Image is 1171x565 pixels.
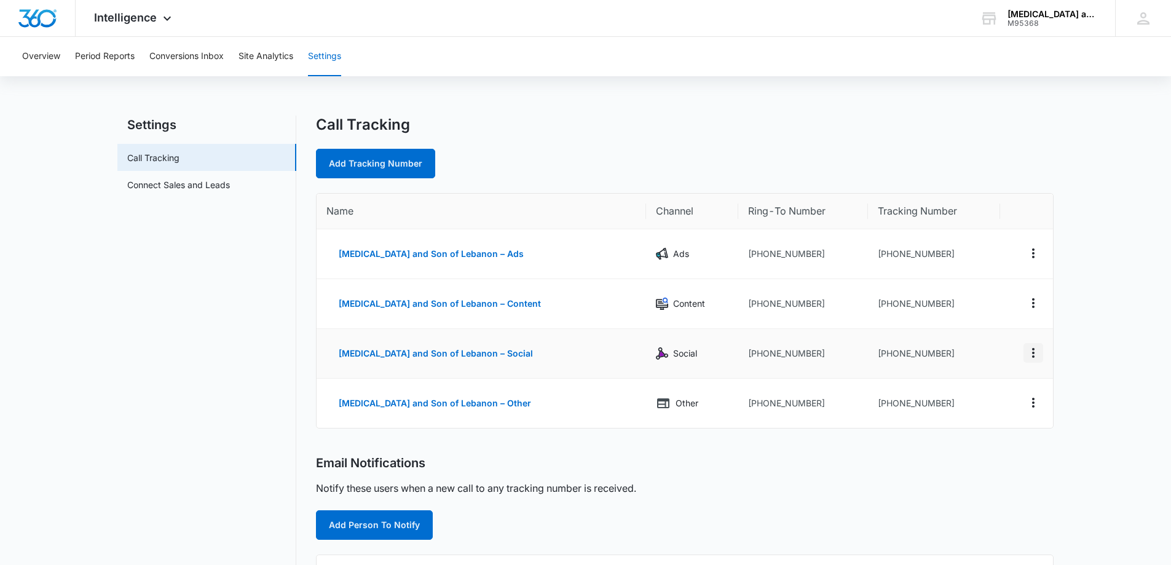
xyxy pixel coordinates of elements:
[117,116,296,134] h2: Settings
[316,510,433,540] button: Add Person To Notify
[1023,393,1043,413] button: Actions
[868,329,1000,379] td: [PHONE_NUMBER]
[127,178,230,191] a: Connect Sales and Leads
[738,329,868,379] td: [PHONE_NUMBER]
[22,37,60,76] button: Overview
[1007,9,1097,19] div: account name
[1023,343,1043,363] button: Actions
[239,37,293,76] button: Site Analytics
[326,239,536,269] button: [MEDICAL_DATA] and Son of Lebanon – Ads
[94,11,157,24] span: Intelligence
[868,279,1000,329] td: [PHONE_NUMBER]
[656,298,668,310] img: Content
[868,194,1000,229] th: Tracking Number
[316,116,410,134] h1: Call Tracking
[646,194,738,229] th: Channel
[738,279,868,329] td: [PHONE_NUMBER]
[316,149,435,178] a: Add Tracking Number
[75,37,135,76] button: Period Reports
[316,456,425,471] h2: Email Notifications
[738,229,868,279] td: [PHONE_NUMBER]
[317,194,646,229] th: Name
[673,247,689,261] p: Ads
[673,297,705,310] p: Content
[1023,293,1043,313] button: Actions
[127,151,179,164] a: Call Tracking
[868,229,1000,279] td: [PHONE_NUMBER]
[1007,19,1097,28] div: account id
[308,37,341,76] button: Settings
[656,248,668,260] img: Ads
[149,37,224,76] button: Conversions Inbox
[676,397,698,410] p: Other
[326,389,543,418] button: [MEDICAL_DATA] and Son of Lebanon – Other
[673,347,697,360] p: Social
[326,339,545,368] button: [MEDICAL_DATA] and Son of Lebanon – Social
[1023,243,1043,263] button: Actions
[656,347,668,360] img: Social
[316,481,636,496] p: Notify these users when a new call to any tracking number is received.
[738,194,868,229] th: Ring-To Number
[868,379,1000,428] td: [PHONE_NUMBER]
[738,379,868,428] td: [PHONE_NUMBER]
[326,289,553,318] button: [MEDICAL_DATA] and Son of Lebanon – Content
